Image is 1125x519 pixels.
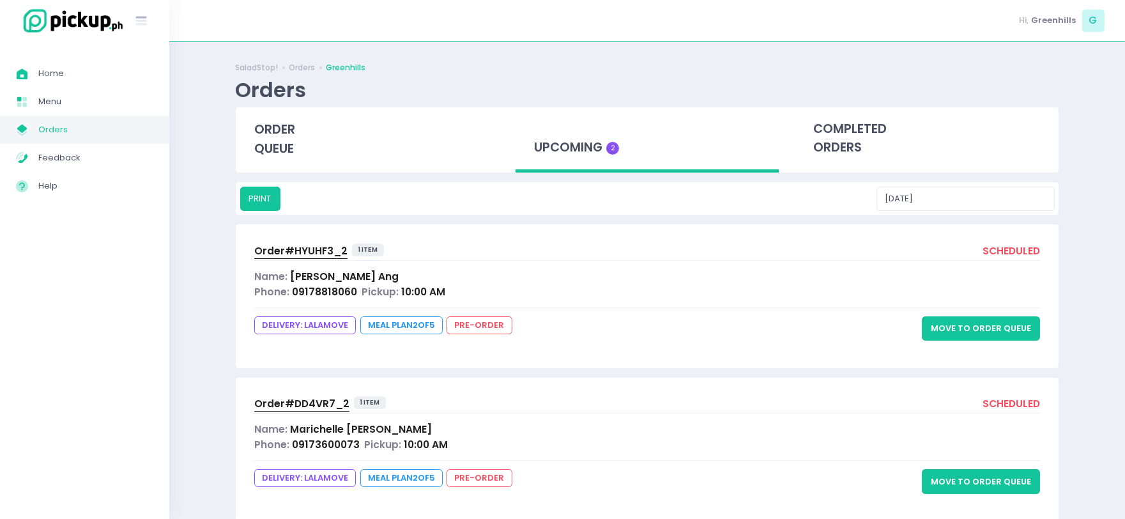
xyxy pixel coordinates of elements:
[254,244,348,258] span: Order# HYUHF3_2
[38,150,153,166] span: Feedback
[290,270,399,283] span: [PERSON_NAME] Ang
[360,316,443,334] span: Meal Plan 2 of 5
[254,422,287,436] span: Name:
[326,62,365,74] a: Greenhills
[254,270,287,283] span: Name:
[447,469,512,487] span: pre-order
[254,397,349,410] span: Order# DD4VR7_2
[795,107,1059,170] div: completed orders
[292,438,360,451] span: 09173600073
[38,178,153,194] span: Help
[254,396,349,414] a: Order#DD4VR7_2
[235,62,278,74] a: SaladStop!
[254,285,289,298] span: Phone:
[922,469,1040,493] button: Move to Order Queue
[1031,14,1076,27] span: Greenhills
[354,396,386,409] span: 1 item
[983,244,1040,261] div: scheduled
[404,438,448,451] span: 10:00 AM
[254,316,356,334] span: DELIVERY: lalamove
[254,244,348,261] a: Order#HYUHF3_2
[401,285,445,298] span: 10:00 AM
[516,107,779,173] div: upcoming
[352,244,385,256] span: 1 item
[38,65,153,82] span: Home
[254,438,289,451] span: Phone:
[289,62,315,74] a: Orders
[983,396,1040,414] div: scheduled
[1020,14,1029,27] span: Hi,
[922,316,1040,341] button: Move to Order Queue
[240,187,280,211] button: PRINT
[254,121,295,157] span: order queue
[16,7,125,35] img: logo
[1082,10,1105,32] span: G
[290,422,432,436] span: Marichelle [PERSON_NAME]
[254,469,356,487] span: DELIVERY: lalamove
[292,285,357,298] span: 09178818060
[606,142,619,155] span: 2
[362,285,399,298] span: Pickup:
[447,316,512,334] span: pre-order
[360,469,443,487] span: Meal Plan 2 of 5
[38,93,153,110] span: Menu
[364,438,401,451] span: Pickup:
[235,77,306,102] div: Orders
[38,121,153,138] span: Orders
